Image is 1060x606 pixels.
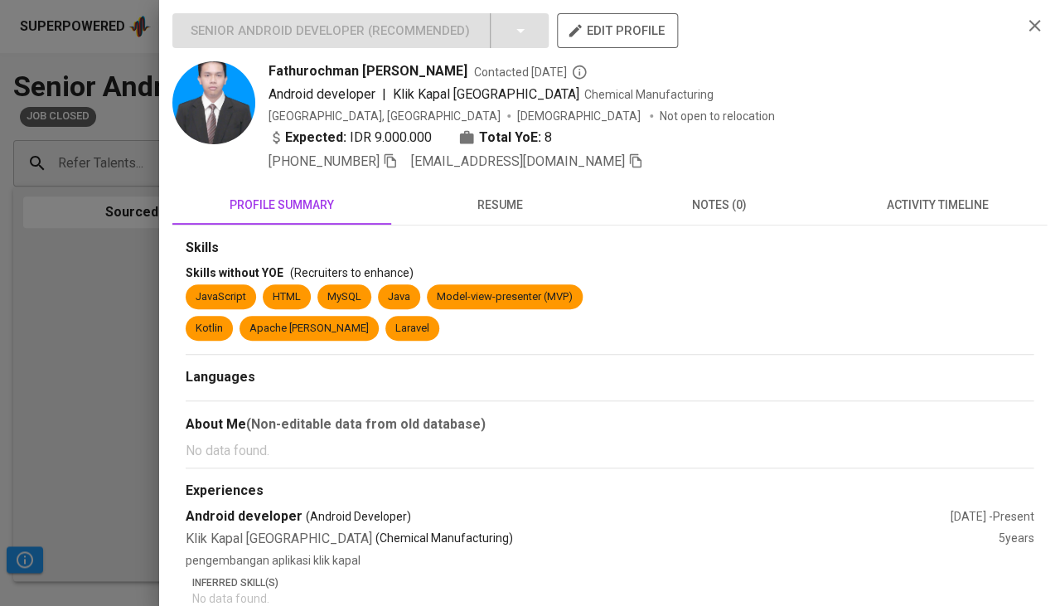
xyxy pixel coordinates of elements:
div: 5 years [998,530,1033,549]
span: [EMAIL_ADDRESS][DOMAIN_NAME] [411,153,625,169]
span: (Android Developer) [306,508,411,525]
div: [GEOGRAPHIC_DATA], [GEOGRAPHIC_DATA] [269,108,501,124]
span: 8 [545,128,552,148]
span: (Recruiters to enhance) [290,266,414,279]
div: Skills [186,239,1033,258]
span: Android developer [269,86,375,102]
p: (Chemical Manufacturing) [375,530,513,549]
div: Kotlin [196,321,223,337]
span: Skills without YOE [186,266,283,279]
span: profile summary [182,195,381,216]
img: 43ee7039ba72aed65d6caafc1d89bb08.jpg [172,61,255,144]
span: [DEMOGRAPHIC_DATA] [517,108,643,124]
span: Chemical Manufacturing [584,88,714,101]
div: About Me [186,415,1033,434]
span: edit profile [570,20,665,41]
b: (Non-editable data from old database) [246,416,486,432]
button: edit profile [557,13,678,48]
p: pengembangan aplikasi klik kapal [186,552,1033,569]
span: notes (0) [620,195,819,216]
div: [DATE] - Present [950,508,1033,525]
span: [PHONE_NUMBER] [269,153,380,169]
span: | [382,85,386,104]
div: IDR 9.000.000 [269,128,432,148]
div: HTML [273,289,301,305]
div: Klik Kapal [GEOGRAPHIC_DATA] [186,530,998,549]
svg: By Batam recruiter [571,64,588,80]
div: Experiences [186,482,1033,501]
span: Klik Kapal [GEOGRAPHIC_DATA] [393,86,579,102]
p: Not open to relocation [660,108,775,124]
span: Fathurochman [PERSON_NAME] [269,61,467,81]
span: activity timeline [838,195,1037,216]
p: No data found. [186,441,1033,461]
span: Contacted [DATE] [474,64,588,80]
b: Expected: [285,128,346,148]
div: Java [388,289,410,305]
div: Languages [186,368,1033,387]
span: resume [401,195,600,216]
a: edit profile [557,23,678,36]
div: Model-view-presenter (MVP) [437,289,573,305]
div: Laravel [395,321,429,337]
div: Android developer [186,507,950,526]
div: MySQL [327,289,361,305]
div: Apache [PERSON_NAME] [249,321,369,337]
div: JavaScript [196,289,246,305]
b: Total YoE: [479,128,541,148]
p: Inferred Skill(s) [192,575,1033,590]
